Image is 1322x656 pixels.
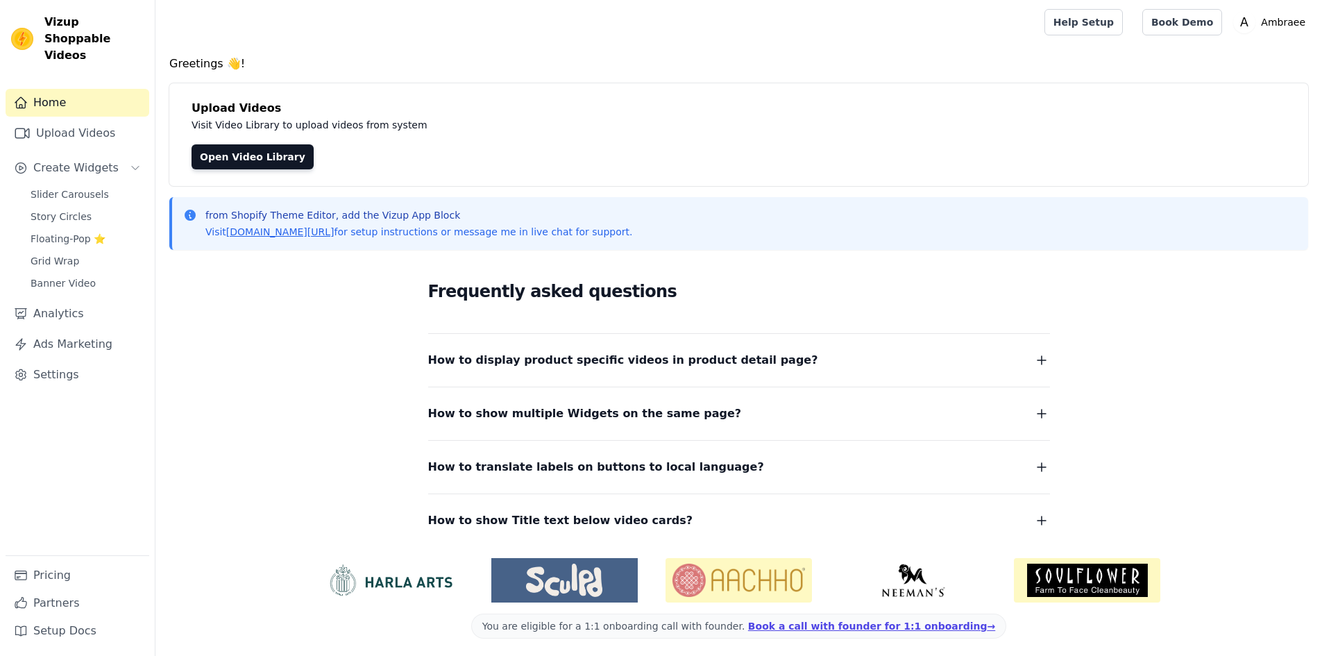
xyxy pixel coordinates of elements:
a: [DOMAIN_NAME][URL] [226,226,334,237]
span: How to show Title text below video cards? [428,511,693,530]
a: Settings [6,361,149,389]
span: Floating-Pop ⭐ [31,232,105,246]
p: from Shopify Theme Editor, add the Vizup App Block [205,208,632,222]
p: Visit Video Library to upload videos from system [192,117,813,133]
button: How to display product specific videos in product detail page? [428,351,1050,370]
span: How to translate labels on buttons to local language? [428,457,764,477]
h2: Frequently asked questions [428,278,1050,305]
p: Visit for setup instructions or message me in live chat for support. [205,225,632,239]
span: Grid Wrap [31,254,79,268]
button: A Ambraee [1233,10,1311,35]
span: Slider Carousels [31,187,109,201]
img: Sculpd US [491,564,638,597]
a: Grid Wrap [22,251,149,271]
span: Create Widgets [33,160,119,176]
a: Home [6,89,149,117]
span: Vizup Shoppable Videos [44,14,144,64]
a: Upload Videos [6,119,149,147]
a: Partners [6,589,149,617]
p: Ambraee [1255,10,1311,35]
span: How to display product specific videos in product detail page? [428,351,818,370]
button: Create Widgets [6,154,149,182]
a: Open Video Library [192,144,314,169]
h4: Greetings 👋! [169,56,1308,72]
button: How to show Title text below video cards? [428,511,1050,530]
img: Aachho [666,558,812,603]
a: Book a call with founder for 1:1 onboarding [748,621,995,632]
a: Floating-Pop ⭐ [22,229,149,249]
a: Analytics [6,300,149,328]
a: Help Setup [1044,9,1123,35]
button: How to show multiple Widgets on the same page? [428,404,1050,423]
h4: Upload Videos [192,100,1286,117]
span: Story Circles [31,210,92,224]
img: Vizup [11,28,33,50]
button: How to translate labels on buttons to local language? [428,457,1050,477]
a: Slider Carousels [22,185,149,204]
a: Ads Marketing [6,330,149,358]
a: Banner Video [22,274,149,293]
img: HarlaArts [317,564,464,597]
span: How to show multiple Widgets on the same page? [428,404,742,423]
img: Soulflower [1014,558,1160,603]
a: Pricing [6,562,149,589]
a: Story Circles [22,207,149,226]
a: Setup Docs [6,617,149,645]
span: Banner Video [31,276,96,290]
img: Neeman's [840,564,986,597]
text: A [1240,15,1248,29]
a: Book Demo [1142,9,1222,35]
